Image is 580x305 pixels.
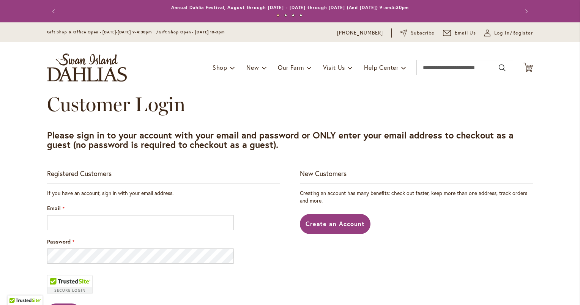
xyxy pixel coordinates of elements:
[300,169,347,178] strong: New Customers
[292,14,295,17] button: 3 of 4
[337,29,383,37] a: [PHONE_NUMBER]
[455,29,476,37] span: Email Us
[171,5,409,10] a: Annual Dahlia Festival, August through [DATE] - [DATE] through [DATE] (And [DATE]) 9-am5:30pm
[47,53,127,82] a: store logo
[47,238,71,245] span: Password
[47,30,159,35] span: Gift Shop & Office Open - [DATE]-[DATE] 9-4:30pm /
[284,14,287,17] button: 2 of 4
[47,275,93,294] div: TrustedSite Certified
[400,29,435,37] a: Subscribe
[47,4,62,19] button: Previous
[300,189,533,204] p: Creating an account has many benefits: check out faster, keep more than one address, track orders...
[277,14,279,17] button: 1 of 4
[443,29,476,37] a: Email Us
[159,30,225,35] span: Gift Shop Open - [DATE] 10-3pm
[47,169,112,178] strong: Registered Customers
[484,29,533,37] a: Log In/Register
[518,4,533,19] button: Next
[411,29,435,37] span: Subscribe
[306,220,365,228] span: Create an Account
[213,63,227,71] span: Shop
[323,63,345,71] span: Visit Us
[47,189,280,197] div: If you have an account, sign in with your email address.
[246,63,259,71] span: New
[299,14,302,17] button: 4 of 4
[494,29,533,37] span: Log In/Register
[47,92,185,116] span: Customer Login
[300,214,371,234] a: Create an Account
[47,129,514,151] strong: Please sign in to your account with your email and password or ONLY enter your email address to c...
[47,204,61,212] span: Email
[364,63,399,71] span: Help Center
[278,63,304,71] span: Our Farm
